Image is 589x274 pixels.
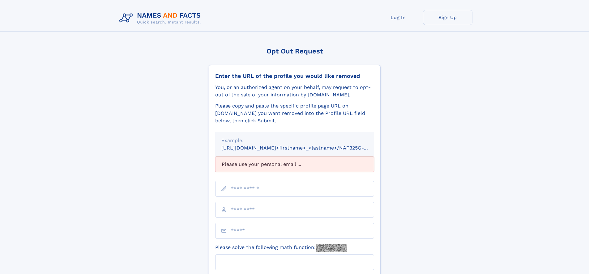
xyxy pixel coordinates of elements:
img: Logo Names and Facts [117,10,206,27]
label: Please solve the following math function: [215,244,347,252]
a: Sign Up [423,10,472,25]
div: Example: [221,137,368,144]
small: [URL][DOMAIN_NAME]<firstname>_<lastname>/NAF325G-xxxxxxxx [221,145,386,151]
div: Please copy and paste the specific profile page URL on [DOMAIN_NAME] you want removed into the Pr... [215,102,374,124]
div: Enter the URL of the profile you would like removed [215,73,374,79]
div: Please use your personal email ... [215,157,374,172]
div: Opt Out Request [209,47,381,55]
a: Log In [373,10,423,25]
div: You, or an authorized agent on your behalf, may request to opt-out of the sale of your informatio... [215,84,374,99]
